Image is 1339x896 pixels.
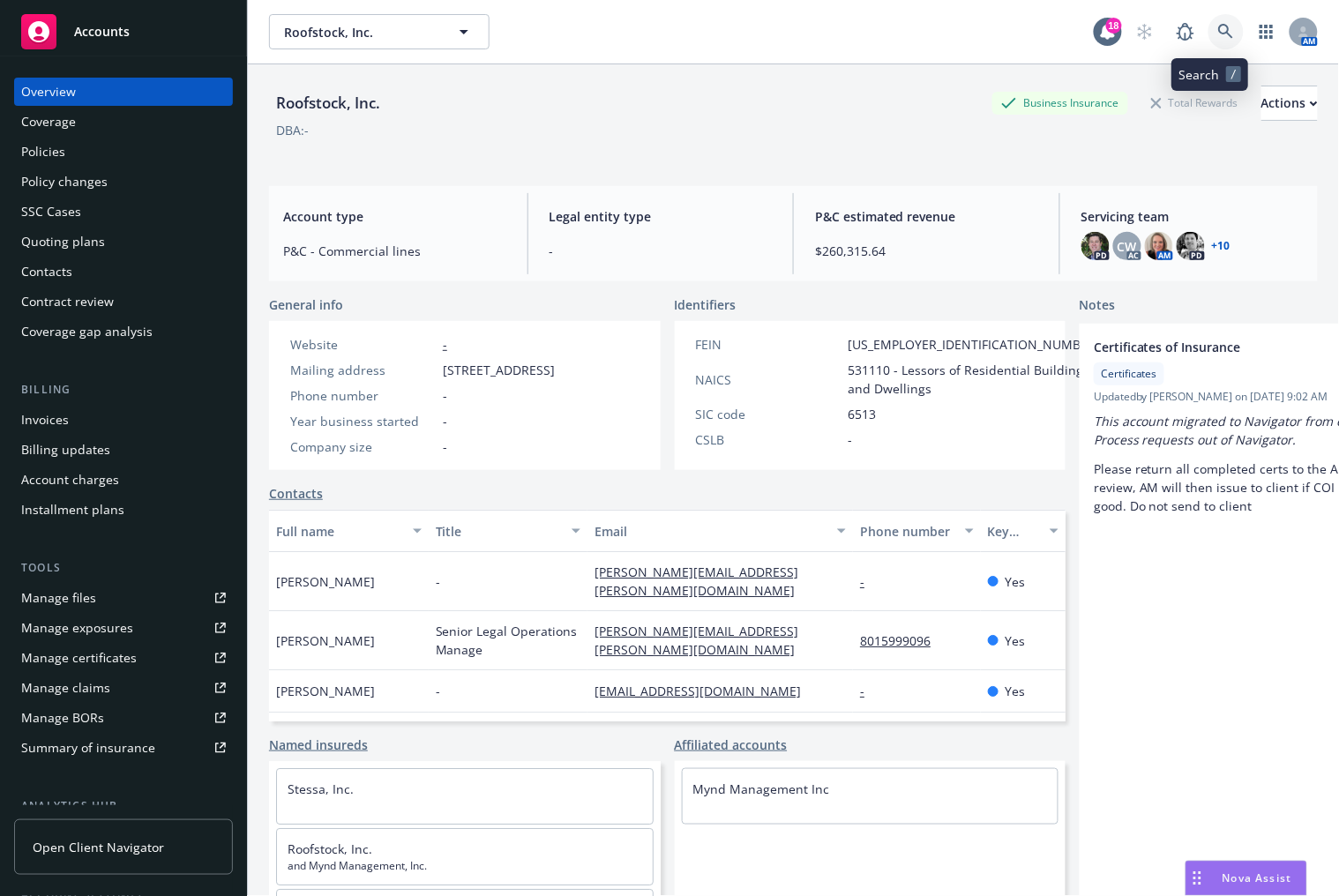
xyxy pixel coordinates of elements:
[436,522,562,541] div: Title
[696,430,842,449] div: CSLB
[21,287,114,316] div: Contract review
[14,381,233,399] div: Billing
[14,108,233,136] a: Coverage
[14,559,233,577] div: Tools
[21,674,110,702] div: Manage claims
[1081,232,1110,260] img: photo
[1168,14,1203,49] a: Report a Bug
[1186,861,1307,896] button: Nova Assist
[14,138,233,166] a: Policies
[14,614,233,642] span: Manage exposures
[853,510,980,552] button: Phone number
[14,674,233,702] a: Manage claims
[443,361,555,379] span: [STREET_ADDRESS]
[14,7,233,56] a: Accounts
[988,522,1039,541] div: Key contact
[595,623,809,658] a: [PERSON_NAME][EMAIL_ADDRESS][PERSON_NAME][DOMAIN_NAME]
[269,14,490,49] button: Roofstock, Inc.
[443,386,447,405] span: -
[14,317,233,346] a: Coverage gap analysis
[276,682,375,700] span: [PERSON_NAME]
[693,780,830,797] a: Mynd Management Inc
[1106,18,1122,34] div: 18
[436,682,440,700] span: -
[290,361,436,379] div: Mailing address
[14,287,233,316] a: Contract review
[276,522,402,541] div: Full name
[21,466,119,494] div: Account charges
[14,584,233,612] a: Manage files
[74,25,130,39] span: Accounts
[1081,207,1305,226] span: Servicing team
[1212,241,1231,251] a: +10
[14,496,233,524] a: Installment plans
[14,228,233,256] a: Quoting plans
[290,437,436,456] div: Company size
[21,108,76,136] div: Coverage
[587,510,853,552] button: Email
[815,242,1038,260] span: $260,315.64
[21,168,108,196] div: Policy changes
[14,644,233,672] a: Manage certificates
[290,412,436,430] div: Year business started
[675,295,737,314] span: Identifiers
[860,573,879,590] a: -
[14,436,233,464] a: Billing updates
[443,437,447,456] span: -
[1006,572,1026,591] span: Yes
[992,92,1128,114] div: Business Insurance
[21,406,69,434] div: Invoices
[1145,232,1173,260] img: photo
[21,644,137,672] div: Manage certificates
[1142,92,1247,114] div: Total Rewards
[21,704,104,732] div: Manage BORs
[14,78,233,106] a: Overview
[269,735,368,754] a: Named insureds
[288,780,354,797] a: Stessa, Inc.
[860,632,945,649] a: 8015999096
[815,207,1038,226] span: P&C estimated revenue
[550,207,773,226] span: Legal entity type
[290,335,436,354] div: Website
[288,840,372,857] a: Roofstock, Inc.
[696,335,842,354] div: FEIN
[14,168,233,196] a: Policy changes
[21,228,105,256] div: Quoting plans
[1080,295,1116,317] span: Notes
[21,496,124,524] div: Installment plans
[550,242,773,260] span: -
[849,405,877,423] span: 6513
[276,121,309,139] div: DBA: -
[1261,86,1318,121] button: Actions
[443,412,447,430] span: -
[21,317,153,346] div: Coverage gap analysis
[21,734,155,762] div: Summary of insurance
[290,386,436,405] div: Phone number
[429,510,588,552] button: Title
[981,510,1066,552] button: Key contact
[436,572,440,591] span: -
[14,198,233,226] a: SSC Cases
[1223,870,1292,885] span: Nova Assist
[21,138,65,166] div: Policies
[1249,14,1284,49] a: Switch app
[860,683,879,699] a: -
[33,838,164,856] span: Open Client Navigator
[284,23,437,41] span: Roofstock, Inc.
[21,436,110,464] div: Billing updates
[696,370,842,389] div: NAICS
[269,510,429,552] button: Full name
[675,735,788,754] a: Affiliated accounts
[849,335,1101,354] span: [US_EMPLOYER_IDENTIFICATION_NUMBER]
[269,295,343,314] span: General info
[276,572,375,591] span: [PERSON_NAME]
[21,258,72,286] div: Contacts
[14,466,233,494] a: Account charges
[1186,862,1208,895] div: Drag to move
[595,564,809,599] a: [PERSON_NAME][EMAIL_ADDRESS][PERSON_NAME][DOMAIN_NAME]
[1208,14,1244,49] a: Search
[21,78,76,106] div: Overview
[849,361,1101,398] span: 531110 - Lessors of Residential Buildings and Dwellings
[14,704,233,732] a: Manage BORs
[849,430,853,449] span: -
